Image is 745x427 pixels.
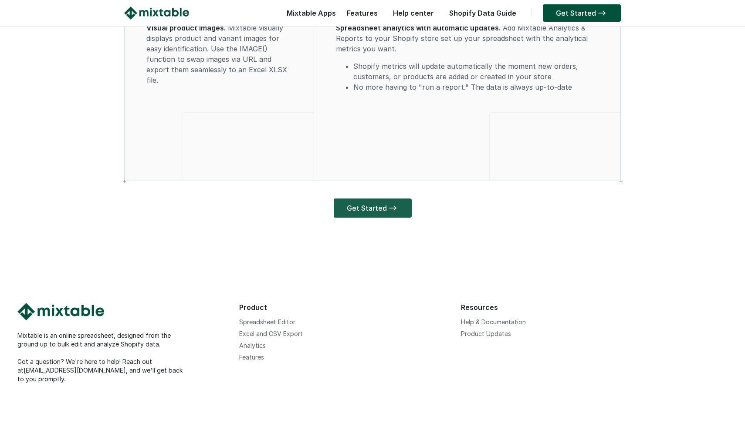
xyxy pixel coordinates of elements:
[461,318,526,326] a: Help & Documentation
[239,318,295,326] a: Spreadsheet Editor
[461,330,511,337] a: Product Updates
[146,24,287,84] span: Mixtable visually displays product and variant images for easy identification. Use the IMAGE() fu...
[282,7,336,24] div: Mixtable Apps
[389,9,438,17] a: Help center
[334,198,412,218] a: Get Started
[353,61,599,82] li: Shopify metrics will update automatically the moment new orders, customers, or products are added...
[239,303,452,312] div: Product
[342,9,382,17] a: Features
[596,10,608,16] img: arrow-right.svg
[543,4,621,22] a: Get Started
[17,303,104,320] img: Mixtable logo
[239,353,264,361] a: Features
[17,331,230,383] div: Mixtable is an online spreadsheet, designed from the ground up to bulk edit and analyze Shopify d...
[336,24,588,53] span: Add Mixtable Analytics & Reports to your Shopify store set up your spreadsheet with the analytica...
[387,205,399,211] img: arrow-right.svg
[353,82,599,92] li: No more having to "run a report." The data is always up-to-date
[239,330,303,337] a: Excel and CSV Export
[336,24,501,32] span: Spreadsheet analytics with automatic updates.
[24,366,126,374] a: [EMAIL_ADDRESS][DOMAIN_NAME]
[146,24,226,32] span: Visual product images.
[239,342,266,349] a: Analytics
[124,7,189,20] img: Mixtable logo
[461,303,674,312] div: Resources
[445,9,521,17] a: Shopify Data Guide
